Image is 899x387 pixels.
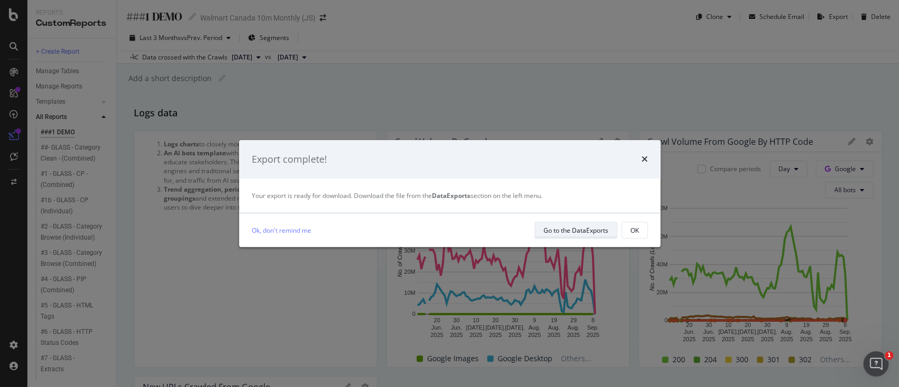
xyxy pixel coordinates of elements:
[641,153,648,166] div: times
[432,191,470,200] strong: DataExports
[432,191,542,200] span: section on the left menu.
[544,226,608,235] div: Go to the DataExports
[630,226,639,235] div: OK
[885,351,893,360] span: 1
[621,222,648,239] button: OK
[252,153,327,166] div: Export complete!
[239,140,660,247] div: modal
[252,225,311,236] a: Ok, don't remind me
[252,191,648,200] div: Your export is ready for download. Download the file from the
[535,222,617,239] button: Go to the DataExports
[863,351,888,376] iframe: Intercom live chat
